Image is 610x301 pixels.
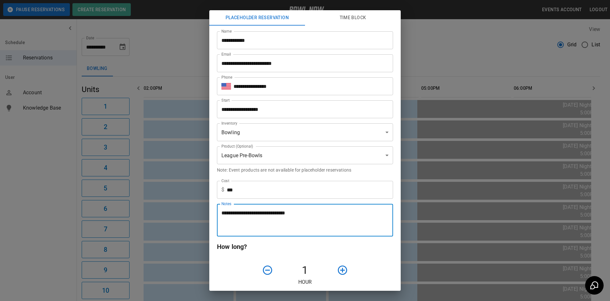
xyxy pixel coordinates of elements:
label: Phone [221,74,232,80]
button: Select country [221,81,231,91]
button: Time Block [305,10,401,26]
label: Start [221,97,230,103]
h4: 1 [276,264,334,277]
input: Choose date, selected date is Sep 23, 2025 [217,100,389,118]
p: Hour [217,278,393,286]
p: Note: Event products are not available for placeholder reservations [217,167,393,173]
button: Placeholder Reservation [209,10,305,26]
div: League Pre-Bowls [217,146,393,164]
div: Bowling [217,123,393,141]
p: $ [221,186,224,194]
h6: How long? [217,242,393,252]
